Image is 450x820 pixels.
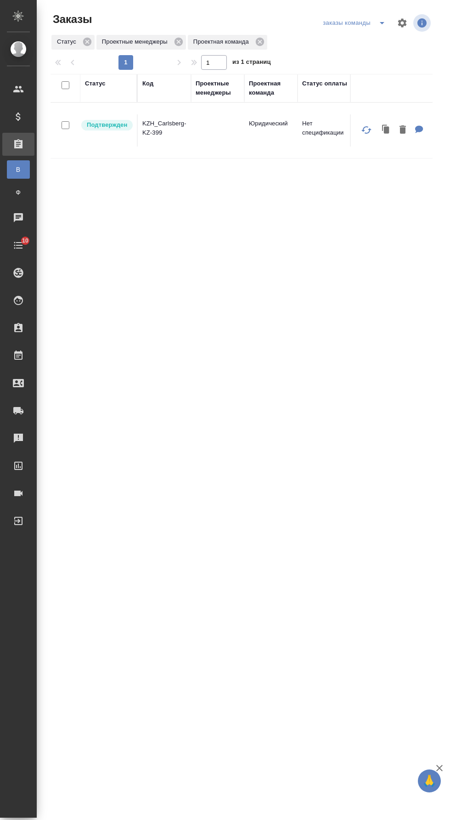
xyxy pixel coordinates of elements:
[57,37,79,46] p: Статус
[51,35,95,50] div: Статус
[102,37,171,46] p: Проектные менеджеры
[355,119,377,141] button: Обновить
[377,121,395,140] button: Клонировать
[7,160,30,179] a: В
[193,37,252,46] p: Проектная команда
[2,234,34,257] a: 10
[188,35,267,50] div: Проектная команда
[51,12,92,27] span: Заказы
[196,79,240,97] div: Проектные менеджеры
[80,119,132,131] div: Выставляет КМ после уточнения всех необходимых деталей и получения согласия клиента на запуск. С ...
[422,771,437,791] span: 🙏
[232,57,271,70] span: из 1 страниц
[321,16,391,30] div: split button
[298,114,355,147] td: Нет спецификации
[142,79,153,88] div: Код
[244,114,298,147] td: Юридический
[17,236,34,245] span: 10
[249,79,293,97] div: Проектная команда
[413,14,433,32] span: Посмотреть информацию
[395,121,411,140] button: Удалить
[391,12,413,34] span: Настроить таблицу
[302,79,347,88] div: Статус оплаты
[418,769,441,792] button: 🙏
[96,35,186,50] div: Проектные менеджеры
[85,79,106,88] div: Статус
[87,120,127,130] p: Подтвержден
[7,183,30,202] a: Ф
[142,119,186,137] p: KZH_Carlsberg-KZ-399
[11,188,25,197] span: Ф
[11,165,25,174] span: В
